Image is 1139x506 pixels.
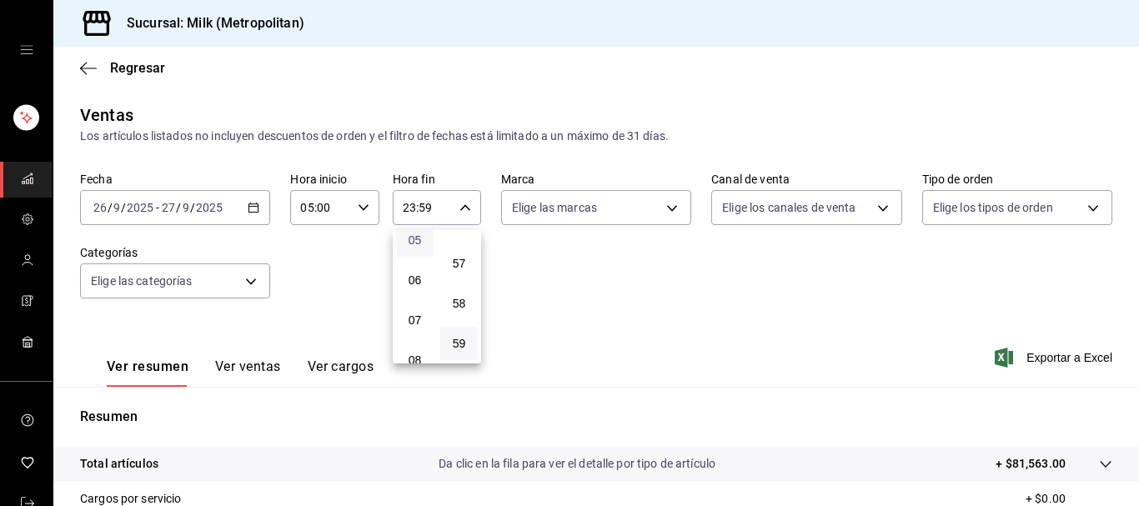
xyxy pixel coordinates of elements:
button: 06 [396,263,434,297]
button: 58 [440,287,478,320]
span: 58 [450,297,468,310]
span: 06 [406,273,424,287]
button: 08 [396,343,434,377]
span: 05 [406,233,424,247]
button: 57 [440,247,478,280]
button: 07 [396,303,434,337]
span: 59 [450,337,468,350]
span: 07 [406,313,424,327]
button: 05 [396,223,434,257]
span: 08 [406,353,424,367]
button: 59 [440,327,478,360]
span: 57 [450,257,468,270]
